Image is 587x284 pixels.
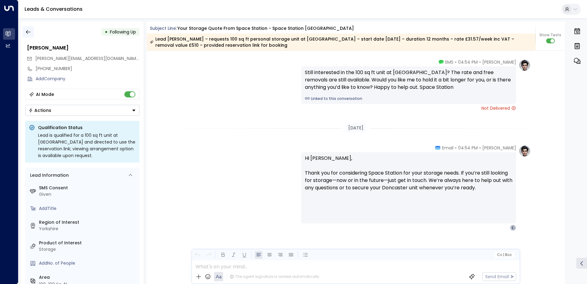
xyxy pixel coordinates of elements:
[25,105,139,116] button: Actions
[39,191,137,198] div: Given
[194,251,201,259] button: Undo
[519,145,531,157] img: profile-logo.png
[482,59,516,65] span: [PERSON_NAME]
[230,274,319,279] div: The agent signature is added automatically
[110,29,136,35] span: Following Up
[494,252,514,258] button: Cc|Bcc
[305,96,512,101] a: Linked to this conversation
[150,25,177,31] span: Subject Line:
[305,69,512,91] div: Still interested in the 100 sq ft unit at [GEOGRAPHIC_DATA]? The rate and free removals are still...
[29,108,51,113] div: Actions
[455,145,457,151] span: •
[150,36,532,48] div: Lead [PERSON_NAME] – requests 100 sq ft personal storage unit at [GEOGRAPHIC_DATA] – start date [...
[35,55,140,61] span: [PERSON_NAME][EMAIL_ADDRESS][DOMAIN_NAME]
[482,145,516,151] span: [PERSON_NAME]
[39,260,137,266] div: AddNo. of People
[39,219,137,226] label: Region of Interest
[36,65,139,72] div: [PHONE_NUMBER]
[39,246,137,253] div: Storage
[481,105,516,111] span: Not Delivered
[27,44,139,52] div: [PERSON_NAME]
[510,225,516,231] div: L
[38,124,136,131] p: Qualification Status
[479,145,481,151] span: •
[39,205,137,212] div: AddTitle
[28,172,69,179] div: Lead Information
[36,91,54,97] div: AI Mode
[539,32,561,38] span: Show Texts
[39,185,137,191] label: SMS Consent
[25,6,83,13] a: Leads & Conversations
[105,26,108,37] div: •
[479,59,481,65] span: •
[519,59,531,71] img: profile-logo.png
[442,145,453,151] span: Email
[39,226,137,232] div: Yorkshire
[445,59,453,65] span: SMS
[35,55,139,62] span: L.blemings@hotmail.co.uk
[177,25,354,32] div: Your storage quote from Space Station - Space Station [GEOGRAPHIC_DATA]
[305,155,512,199] p: Hi [PERSON_NAME], Thank you for considering Space Station for your storage needs. If you’re still...
[458,59,478,65] span: 04:54 PM
[204,251,212,259] button: Redo
[346,124,366,132] div: [DATE]
[455,59,457,65] span: •
[25,105,139,116] div: Button group with a nested menu
[497,253,511,257] span: Cc Bcc
[38,132,136,159] div: Lead is qualified for a 100 sq ft unit at [GEOGRAPHIC_DATA] and directed to use the reservation l...
[458,145,478,151] span: 04:54 PM
[39,274,137,281] label: Area
[36,76,139,82] div: AddCompany
[503,253,504,257] span: |
[39,240,137,246] label: Product of Interest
